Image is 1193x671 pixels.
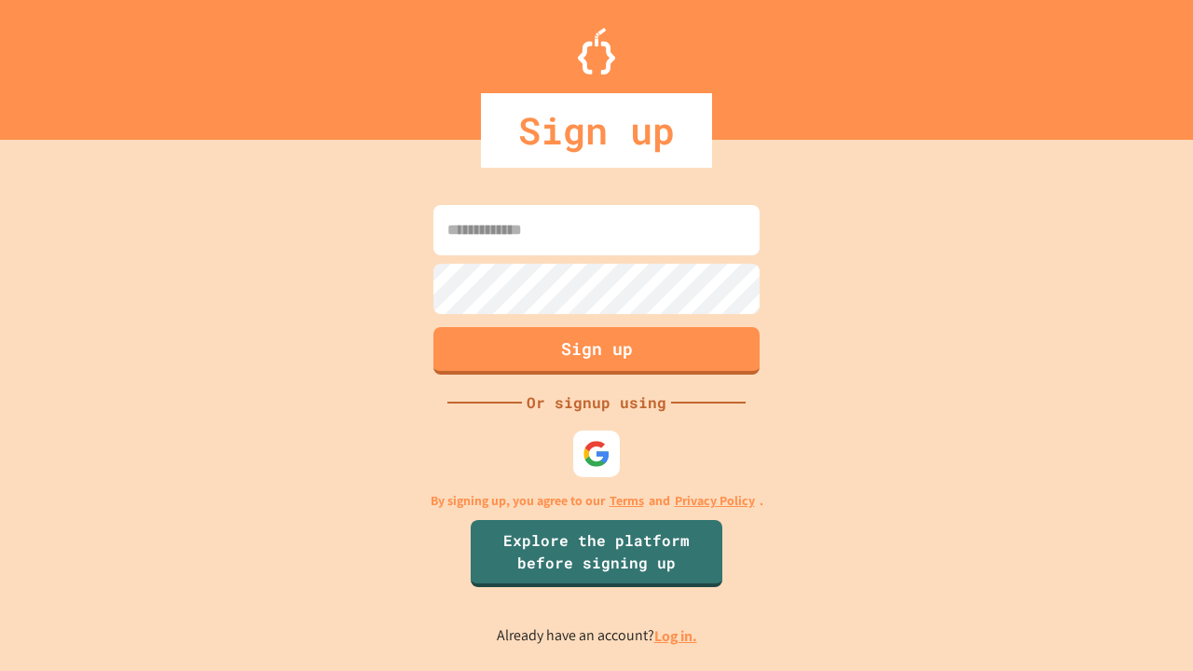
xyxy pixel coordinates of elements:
[610,491,644,511] a: Terms
[578,28,615,75] img: Logo.svg
[1038,515,1174,595] iframe: chat widget
[471,520,722,587] a: Explore the platform before signing up
[1115,596,1174,652] iframe: chat widget
[654,626,697,646] a: Log in.
[497,624,697,648] p: Already have an account?
[481,93,712,168] div: Sign up
[431,491,763,511] p: By signing up, you agree to our and .
[522,391,671,414] div: Or signup using
[583,440,610,468] img: google-icon.svg
[433,327,760,375] button: Sign up
[675,491,755,511] a: Privacy Policy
